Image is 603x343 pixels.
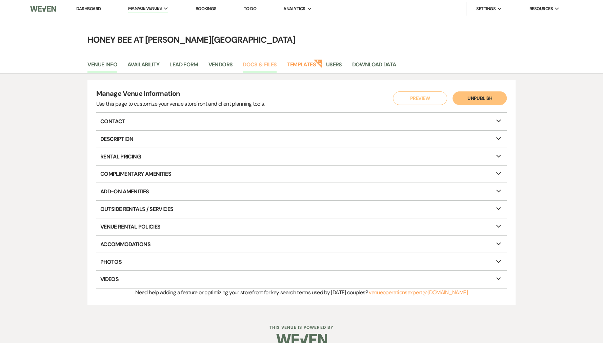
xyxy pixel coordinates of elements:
p: Outside Rentals / Services [96,201,507,218]
span: Resources [529,5,552,12]
p: Venue Rental Policies [96,218,507,235]
span: Manage Venues [128,5,162,12]
p: Videos [96,271,507,288]
p: Description [96,131,507,148]
p: Photos [96,253,507,270]
strong: New [313,59,323,68]
button: Preview [393,91,447,105]
a: Templates [287,60,316,73]
p: Accommodations [96,236,507,253]
span: Analytics [283,5,305,12]
button: Unpublish [453,91,507,105]
a: Download Data [352,60,396,73]
a: venueoperationsexpert@[DOMAIN_NAME] [369,289,468,296]
h4: Manage Venue Information [96,89,265,100]
p: Add-On Amenities [96,183,507,200]
a: Lead Form [169,60,198,73]
a: Users [326,60,342,73]
a: Vendors [208,60,233,73]
p: Complimentary Amenities [96,166,507,183]
a: Availability [127,60,159,73]
p: Contact [96,113,507,130]
a: Venue Info [87,60,117,73]
a: Dashboard [76,6,101,12]
a: Docs & Files [243,60,277,73]
a: To Do [244,6,256,12]
a: Bookings [196,6,217,12]
div: Use this page to customize your venue storefront and client planning tools. [96,100,265,108]
p: Rental Pricing [96,148,507,165]
h4: Honey Bee at [PERSON_NAME][GEOGRAPHIC_DATA] [58,34,546,46]
a: Preview [391,91,445,105]
span: Need help adding a feature or optimizing your storefront for key search terms used by [DATE] coup... [135,289,367,296]
img: Weven Logo [30,2,56,16]
span: Settings [476,5,496,12]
